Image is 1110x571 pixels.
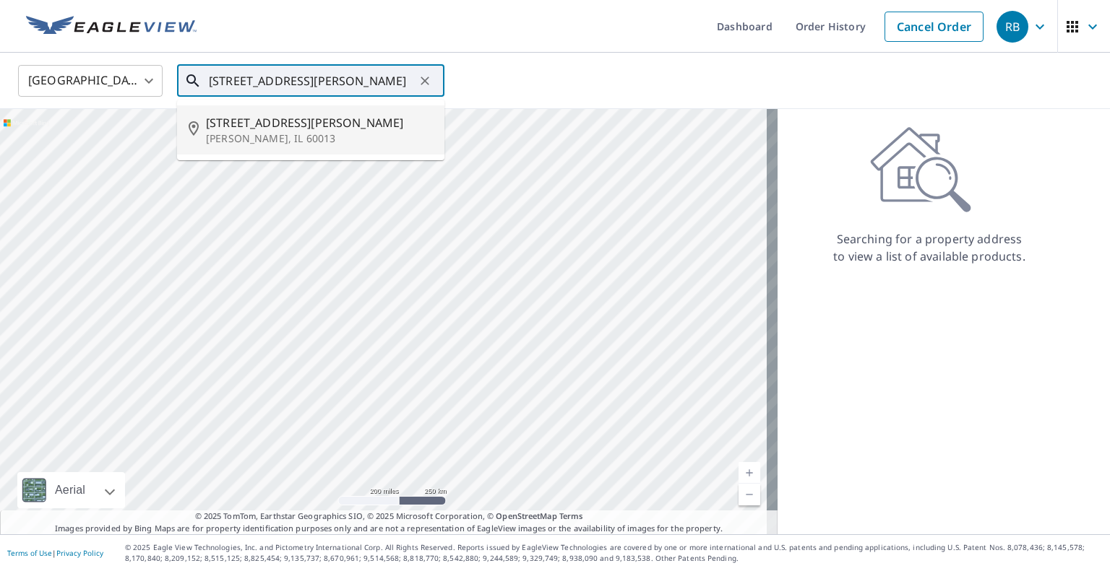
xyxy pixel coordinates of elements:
[51,472,90,508] div: Aerial
[496,510,556,521] a: OpenStreetMap
[415,71,435,91] button: Clear
[7,548,52,558] a: Terms of Use
[885,12,984,42] a: Cancel Order
[832,230,1026,265] p: Searching for a property address to view a list of available products.
[739,462,760,484] a: Current Level 5, Zoom In
[7,549,103,557] p: |
[56,548,103,558] a: Privacy Policy
[997,11,1028,43] div: RB
[18,61,163,101] div: [GEOGRAPHIC_DATA]
[195,510,583,523] span: © 2025 TomTom, Earthstar Geographics SIO, © 2025 Microsoft Corporation, ©
[206,131,433,146] p: [PERSON_NAME], IL 60013
[209,61,415,101] input: Search by address or latitude-longitude
[206,114,433,131] span: [STREET_ADDRESS][PERSON_NAME]
[559,510,583,521] a: Terms
[739,484,760,505] a: Current Level 5, Zoom Out
[125,542,1103,564] p: © 2025 Eagle View Technologies, Inc. and Pictometry International Corp. All Rights Reserved. Repo...
[17,472,125,508] div: Aerial
[26,16,197,38] img: EV Logo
